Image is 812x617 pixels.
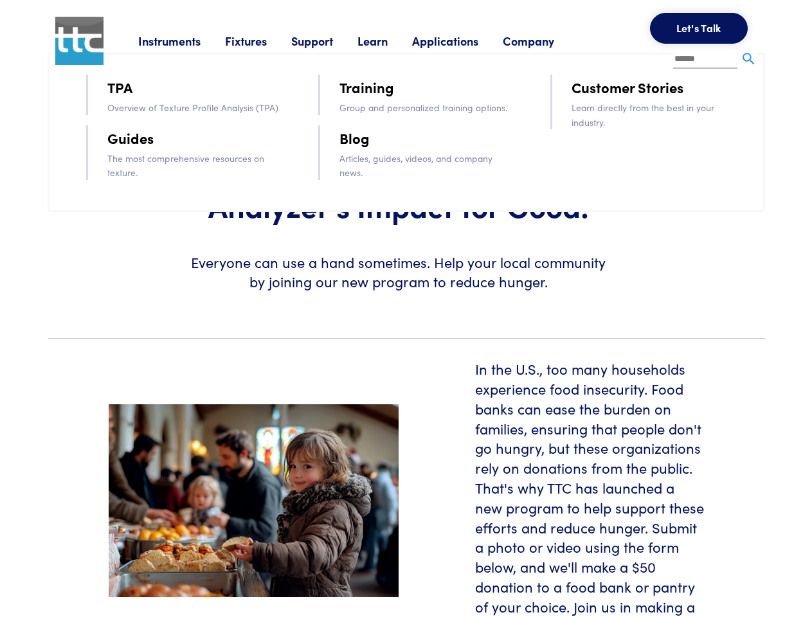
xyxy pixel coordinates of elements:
a: Guides [107,127,154,149]
p: Group and personalized training options. [339,100,514,114]
a: Support [291,33,357,49]
a: Instruments [138,33,225,49]
a: Applications [412,33,503,49]
h6: Everyone can use a hand sometimes. Help your local community by joining our new program to reduce... [188,253,609,292]
a: Customer Stories [572,76,683,98]
img: ttc_logo_1x1_v1.0.png [55,17,104,65]
img: food-pantry-header.jpeg [109,404,399,598]
h1: Introducing TA-GIVESBACK: Amplify Your Texture Analyzer's Impact for Good! [188,113,609,224]
a: Blog [339,127,370,149]
p: The most comprehensive resources on texture. [107,151,282,180]
a: Training [339,76,394,98]
p: Articles, guides, videos, and company news. [339,151,514,180]
a: TPA [107,76,132,98]
button: Let's Talk [650,13,748,44]
p: Overview of Texture Profile Analysis (TPA) [107,100,282,114]
a: Fixtures [225,33,291,49]
a: Company [503,33,579,49]
a: Learn [357,33,412,49]
p: Learn directly from the best in your industry. [572,100,746,129]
